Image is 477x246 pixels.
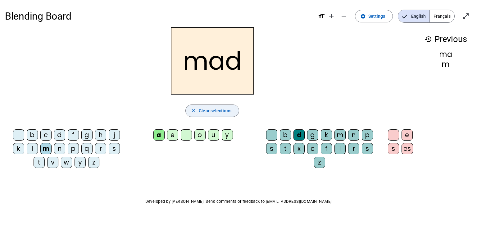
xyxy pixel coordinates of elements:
div: k [13,143,24,154]
div: f [321,143,332,154]
div: c [40,129,52,141]
div: m [40,143,52,154]
div: m [334,129,346,141]
div: ma [425,51,467,58]
div: q [81,143,93,154]
div: x [293,143,305,154]
div: p [362,129,373,141]
div: e [402,129,413,141]
div: s [109,143,120,154]
div: r [348,143,359,154]
span: English [398,10,429,22]
button: Increase font size [325,10,338,22]
mat-icon: format_size [318,12,325,20]
div: l [27,143,38,154]
div: e [167,129,178,141]
div: g [81,129,93,141]
div: w [61,157,72,168]
div: h [95,129,106,141]
div: s [362,143,373,154]
mat-icon: remove [340,12,348,20]
div: p [68,143,79,154]
div: n [348,129,359,141]
div: f [68,129,79,141]
div: i [181,129,192,141]
p: Developed by [PERSON_NAME]. Send comments or feedback to [EMAIL_ADDRESS][DOMAIN_NAME] [5,198,472,205]
div: t [280,143,291,154]
div: y [222,129,233,141]
div: r [95,143,106,154]
div: o [194,129,206,141]
button: Decrease font size [338,10,350,22]
div: n [54,143,65,154]
mat-icon: settings [360,13,366,19]
div: c [307,143,318,154]
h1: Blending Board [5,6,313,26]
div: a [153,129,165,141]
mat-button-toggle-group: Language selection [398,10,455,23]
div: z [314,157,325,168]
div: s [388,143,399,154]
div: d [54,129,65,141]
h3: Previous [425,32,467,46]
div: v [47,157,58,168]
div: m [425,61,467,68]
div: u [208,129,219,141]
div: t [34,157,45,168]
button: Settings [355,10,393,22]
div: g [307,129,318,141]
h2: mad [171,27,254,95]
span: Français [430,10,454,22]
div: k [321,129,332,141]
mat-icon: open_in_full [462,12,470,20]
mat-icon: history [425,35,432,43]
div: b [27,129,38,141]
div: es [402,143,413,154]
div: d [293,129,305,141]
div: l [334,143,346,154]
span: Settings [368,12,385,20]
button: Clear selections [185,104,239,117]
div: z [88,157,99,168]
div: j [109,129,120,141]
mat-icon: add [328,12,335,20]
button: Enter full screen [460,10,472,22]
div: b [280,129,291,141]
mat-icon: close [191,108,196,114]
div: y [75,157,86,168]
div: s [266,143,277,154]
span: Clear selections [199,107,231,114]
